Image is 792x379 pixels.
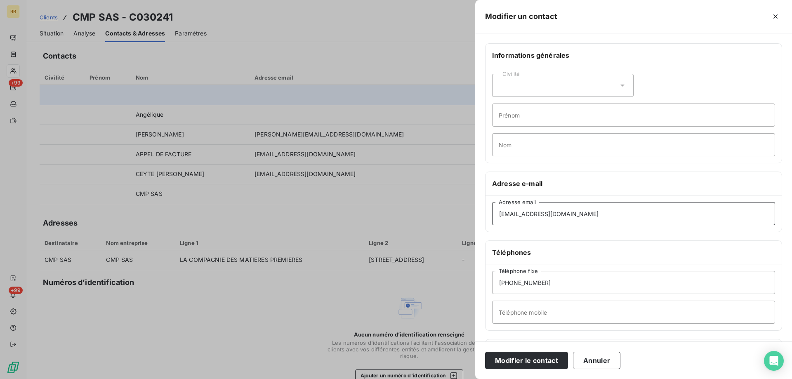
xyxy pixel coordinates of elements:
[492,133,775,156] input: placeholder
[492,50,775,60] h6: Informations générales
[492,104,775,127] input: placeholder
[492,301,775,324] input: placeholder
[485,352,568,369] button: Modifier le contact
[492,271,775,294] input: placeholder
[764,351,784,371] div: Open Intercom Messenger
[492,179,775,188] h6: Adresse e-mail
[573,352,620,369] button: Annuler
[485,11,557,22] h5: Modifier un contact
[492,247,775,257] h6: Téléphones
[492,202,775,225] input: placeholder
